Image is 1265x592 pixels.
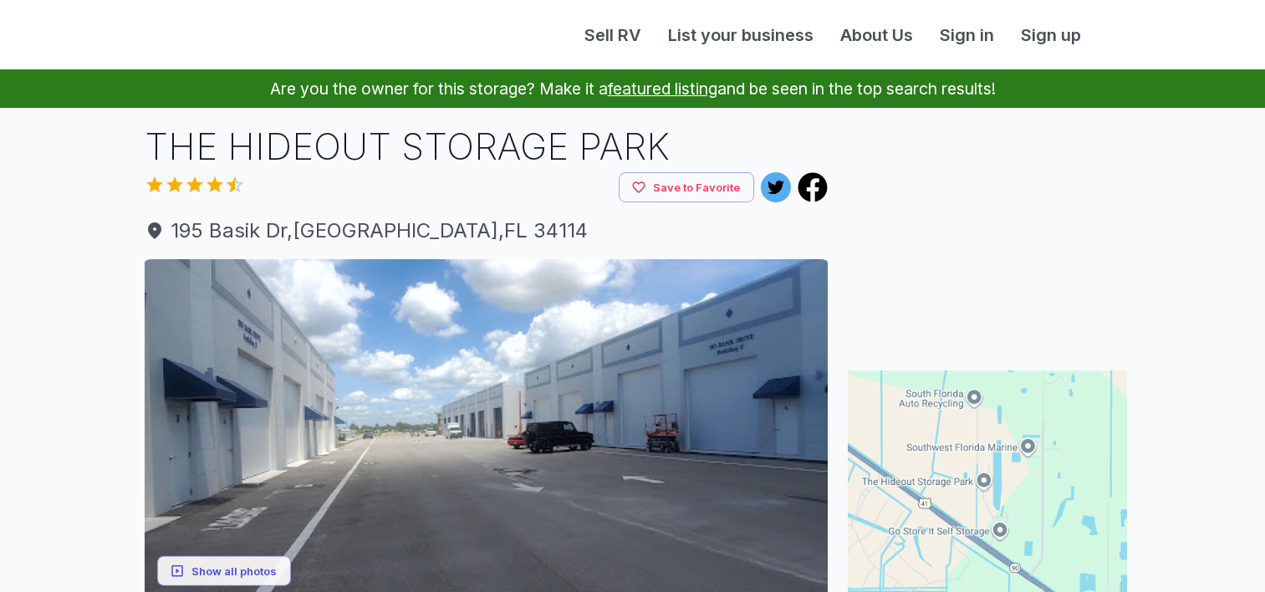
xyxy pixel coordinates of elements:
h1: THE HIDEOUT STORAGE PARK [145,121,829,172]
a: List your business [655,23,827,48]
button: Save to Favorite [619,172,754,203]
a: Sign up [1007,23,1094,48]
span: 195 Basik Dr , [GEOGRAPHIC_DATA] , FL 34114 [145,216,829,246]
p: Are you the owner for this storage? Make it a and be seen in the top search results! [20,69,1245,108]
a: About Us [827,23,926,48]
a: Sell RV [571,23,655,48]
button: Show all photos [157,555,291,586]
a: Sign in [926,23,1007,48]
a: 195 Basik Dr,[GEOGRAPHIC_DATA],FL 34114 [145,216,829,246]
a: featured listing [608,79,717,99]
iframe: Advertisement [848,121,1127,330]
